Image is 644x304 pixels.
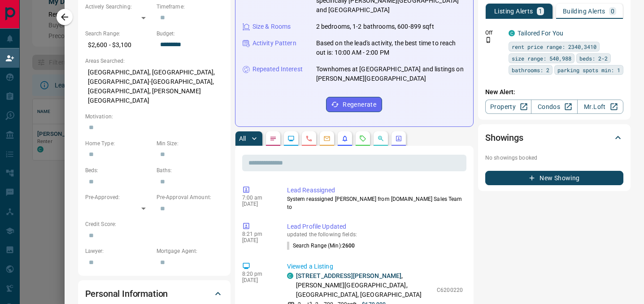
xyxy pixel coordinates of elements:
span: parking spots min: 1 [557,65,620,74]
p: Actively Searching: [85,3,152,11]
p: [GEOGRAPHIC_DATA], [GEOGRAPHIC_DATA], [GEOGRAPHIC_DATA]-[GEOGRAPHIC_DATA], [GEOGRAPHIC_DATA], [PE... [85,65,223,108]
p: Listing Alerts [494,8,533,14]
p: Based on the lead's activity, the best time to reach out is: 10:00 AM - 2:00 PM [316,39,466,57]
p: , [PERSON_NAME][GEOGRAPHIC_DATA], [GEOGRAPHIC_DATA], [GEOGRAPHIC_DATA] [296,271,432,300]
svg: Agent Actions [395,135,402,142]
a: Tailored For You [518,30,563,37]
a: [STREET_ADDRESS][PERSON_NAME] [296,272,402,279]
div: condos.ca [509,30,515,36]
svg: Notes [270,135,277,142]
p: Activity Pattern [252,39,296,48]
p: 8:21 pm [242,231,274,237]
p: System reassigned [PERSON_NAME] from [DOMAIN_NAME] Sales Team to [287,195,463,211]
p: No showings booked [485,154,623,162]
p: New Alert: [485,87,623,97]
p: Pre-Approved: [85,193,152,201]
p: Credit Score: [85,220,223,228]
p: Lead Reassigned [287,186,463,195]
span: rent price range: 2340,3410 [512,42,596,51]
p: Search Range (Min) : [287,242,355,250]
p: Beds: [85,166,152,174]
a: Property [485,100,531,114]
p: Size & Rooms [252,22,291,31]
p: Baths: [157,166,223,174]
p: [DATE] [242,201,274,207]
p: Home Type: [85,139,152,148]
p: Townhomes at [GEOGRAPHIC_DATA] and listings on [PERSON_NAME][GEOGRAPHIC_DATA] [316,65,466,83]
p: 7:00 am [242,195,274,201]
p: Pre-Approval Amount: [157,193,223,201]
svg: Push Notification Only [485,37,492,43]
p: Lawyer: [85,247,152,255]
svg: Opportunities [377,135,384,142]
svg: Lead Browsing Activity [287,135,295,142]
p: $2,600 - $3,100 [85,38,152,52]
p: All [239,135,246,142]
p: C6200220 [437,286,463,294]
button: New Showing [485,171,623,185]
svg: Emails [323,135,331,142]
p: 2 bedrooms, 1-2 bathrooms, 600-899 sqft [316,22,434,31]
p: Lead Profile Updated [287,222,463,231]
h2: Showings [485,130,523,145]
div: Showings [485,127,623,148]
span: beds: 2-2 [579,54,608,63]
svg: Calls [305,135,313,142]
span: 2600 [342,243,355,249]
span: size range: 540,988 [512,54,571,63]
p: Building Alerts [563,8,605,14]
a: Mr.Loft [577,100,623,114]
p: Min Size: [157,139,223,148]
div: condos.ca [287,273,293,279]
a: Condos [531,100,577,114]
p: Timeframe: [157,3,223,11]
p: Search Range: [85,30,152,38]
svg: Requests [359,135,366,142]
p: 0 [611,8,614,14]
span: bathrooms: 2 [512,65,549,74]
p: 1 [539,8,542,14]
p: Mortgage Agent: [157,247,223,255]
p: Budget: [157,30,223,38]
button: Regenerate [326,97,382,112]
svg: Listing Alerts [341,135,348,142]
p: [DATE] [242,277,274,283]
p: Motivation: [85,113,223,121]
p: 8:20 pm [242,271,274,277]
p: Areas Searched: [85,57,223,65]
h2: Personal Information [85,287,168,301]
p: Off [485,29,503,37]
p: Repeated Interest [252,65,303,74]
p: Viewed a Listing [287,262,463,271]
p: [DATE] [242,237,274,243]
p: updated the following fields: [287,231,463,238]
